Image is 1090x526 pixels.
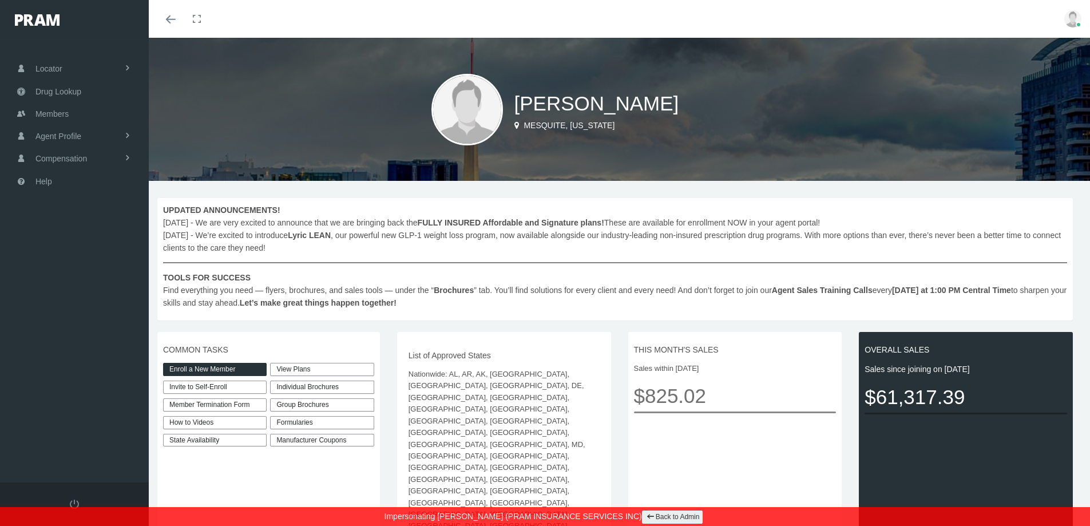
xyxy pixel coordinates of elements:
span: [PERSON_NAME] [514,92,679,114]
span: $825.02 [634,380,837,412]
div: Individual Brochures [270,381,374,394]
b: TOOLS FOR SUCCESS [163,273,251,282]
div: Impersonating [PERSON_NAME] (PRAM INSURANCE SERVICES INC) [9,507,1081,526]
div: Formularies [270,416,374,429]
img: PRAM_20_x_78.png [15,14,60,26]
a: Enroll a New Member [163,363,267,376]
span: Members [35,103,69,125]
span: Sales within [DATE] [634,363,837,374]
span: Sales since joining on [DATE] [865,363,1067,375]
div: Group Brochures [270,398,374,412]
b: Let’s make great things happen together! [240,298,397,307]
b: Agent Sales Training Calls [772,286,873,295]
b: [DATE] at 1:00 PM Central Time [892,286,1011,295]
b: UPDATED ANNOUNCEMENTS! [163,205,280,215]
span: Mesquite, [US_STATE] [524,121,615,130]
a: State Availability [163,434,267,447]
a: View Plans [270,363,374,376]
span: THIS MONTH'S SALES [634,343,837,356]
a: Invite to Self-Enroll [163,381,267,394]
b: Brochures [434,286,474,295]
a: Manufacturer Coupons [270,434,374,447]
span: Agent Profile [35,125,81,147]
b: FULLY INSURED Affordable and Signature plans! [418,218,604,227]
a: How to Videos [163,416,267,429]
span: OVERALL SALES [865,343,1067,356]
span: COMMON TASKS [163,343,374,356]
span: Compensation [35,148,87,169]
b: Lyric LEAN [288,231,331,240]
a: Back to Admin [642,511,703,524]
span: Help [35,171,52,192]
img: user-placeholder.jpg [431,74,503,145]
img: user-placeholder.jpg [1064,10,1081,27]
a: Member Termination Form [163,398,267,412]
span: Drug Lookup [35,81,81,102]
span: $61,317.39 [865,381,1067,413]
span: Locator [35,58,62,80]
span: List of Approved States [409,349,600,362]
span: [DATE] - We are very excited to announce that we are bringing back the These are available for en... [163,204,1067,309]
